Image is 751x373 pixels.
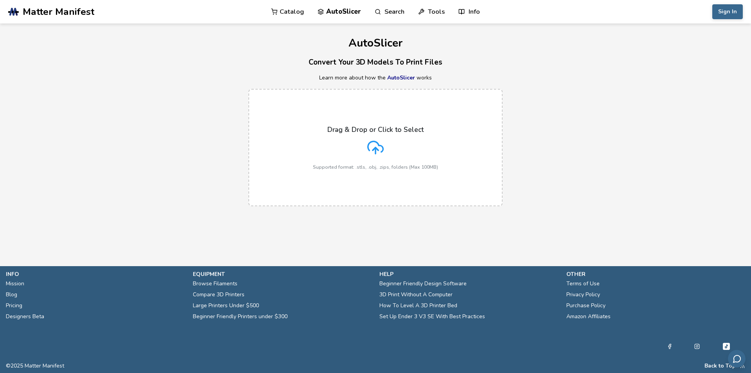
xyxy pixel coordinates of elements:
p: info [6,270,185,278]
a: Tiktok [722,342,731,351]
a: How To Level A 3D Printer Bed [379,300,457,311]
a: Purchase Policy [566,300,605,311]
a: Instagram [694,342,700,351]
a: Privacy Policy [566,289,600,300]
p: Supported format: .stls, .obj, .zips, folders (Max 100MB) [313,164,438,170]
a: Amazon Affiliates [566,311,611,322]
a: Mission [6,278,24,289]
a: AutoSlicer [387,74,415,81]
button: Send feedback via email [728,350,746,368]
a: Blog [6,289,17,300]
a: Facebook [667,342,672,351]
span: © 2025 Matter Manifest [6,363,64,369]
button: Back to Top [704,363,736,369]
p: help [379,270,559,278]
a: Set Up Ender 3 V3 SE With Best Practices [379,311,485,322]
a: 3D Print Without A Computer [379,289,453,300]
p: other [566,270,746,278]
a: Beginner Friendly Printers under $300 [193,311,287,322]
a: Designers Beta [6,311,44,322]
a: RSS Feed [740,363,745,369]
a: Large Printers Under $500 [193,300,259,311]
span: Matter Manifest [23,6,94,17]
a: Terms of Use [566,278,600,289]
a: Pricing [6,300,22,311]
p: equipment [193,270,372,278]
button: Sign In [712,4,743,19]
a: Browse Filaments [193,278,237,289]
p: Drag & Drop or Click to Select [327,126,424,133]
a: Beginner Friendly Design Software [379,278,467,289]
a: Compare 3D Printers [193,289,244,300]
